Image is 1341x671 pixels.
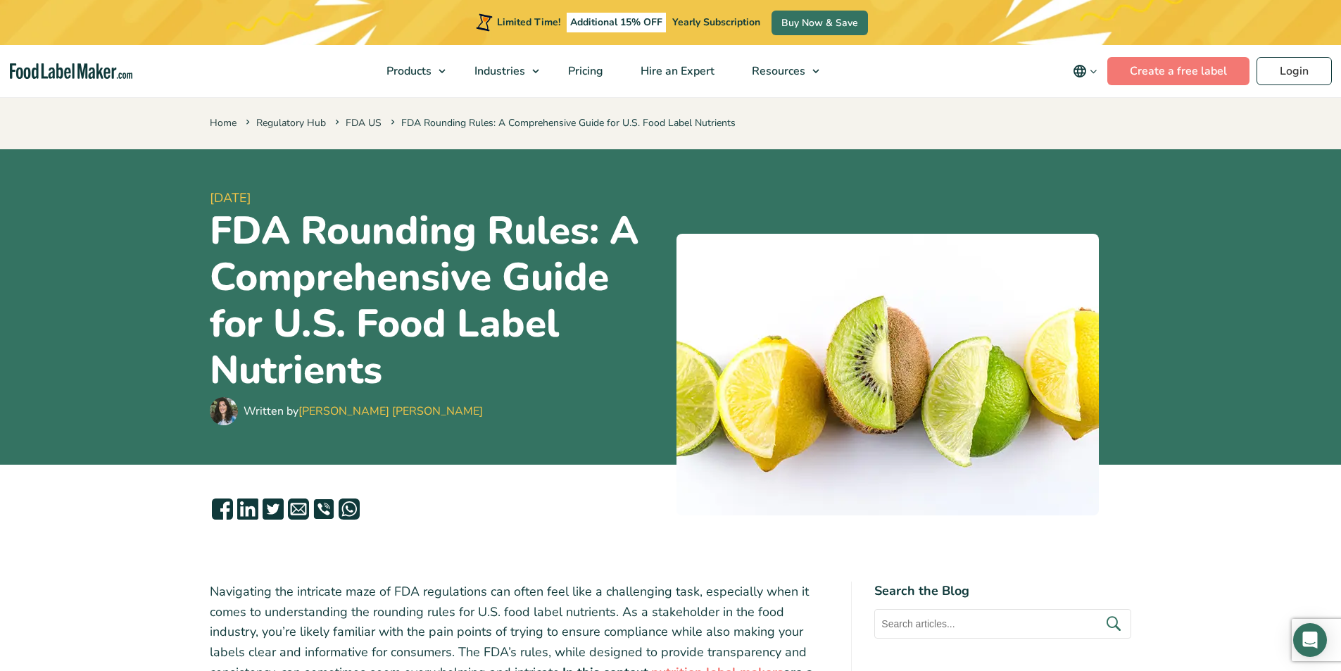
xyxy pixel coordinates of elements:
span: Limited Time! [497,15,560,29]
span: Yearly Subscription [672,15,760,29]
a: Home [210,116,237,130]
a: Hire an Expert [622,45,730,97]
span: Resources [748,63,807,79]
a: Industries [456,45,546,97]
span: Pricing [564,63,605,79]
img: Maria Abi Hanna - Food Label Maker [210,397,238,425]
h4: Search the Blog [874,582,1131,601]
a: Login [1257,57,1332,85]
a: Buy Now & Save [772,11,868,35]
h1: FDA Rounding Rules: A Comprehensive Guide for U.S. Food Label Nutrients [210,208,665,394]
div: Written by [244,403,483,420]
span: Additional 15% OFF [567,13,666,32]
a: [PERSON_NAME] [PERSON_NAME] [298,403,483,419]
a: Create a free label [1107,57,1249,85]
span: [DATE] [210,189,665,208]
a: Regulatory Hub [256,116,326,130]
input: Search articles... [874,609,1131,639]
span: Products [382,63,433,79]
a: Pricing [550,45,619,97]
span: FDA Rounding Rules: A Comprehensive Guide for U.S. Food Label Nutrients [388,116,736,130]
a: FDA US [346,116,382,130]
a: Products [368,45,453,97]
span: Hire an Expert [636,63,716,79]
a: Resources [734,45,826,97]
span: Industries [470,63,527,79]
div: Open Intercom Messenger [1293,623,1327,657]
